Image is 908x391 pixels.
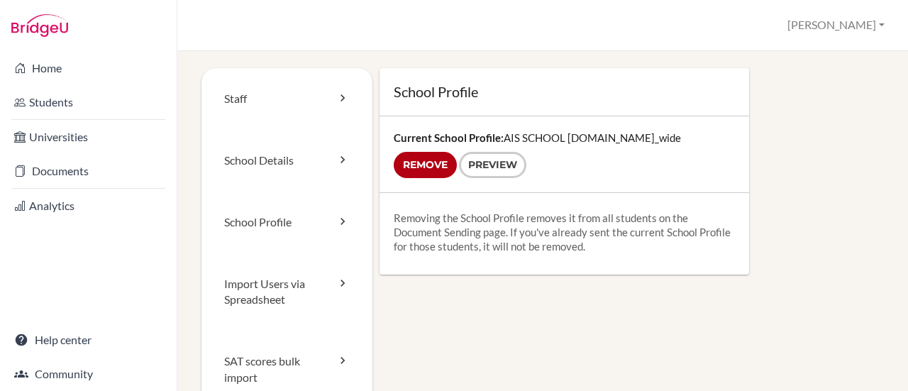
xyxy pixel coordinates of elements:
[3,326,174,354] a: Help center
[3,192,174,220] a: Analytics
[201,130,372,192] a: School Details
[3,157,174,185] a: Documents
[201,253,372,331] a: Import Users via Spreadsheet
[3,88,174,116] a: Students
[3,54,174,82] a: Home
[781,12,891,38] button: [PERSON_NAME]
[459,152,526,178] a: Preview
[394,131,504,144] strong: Current School Profile:
[11,14,68,37] img: Bridge-U
[3,123,174,151] a: Universities
[380,116,749,192] div: AIS SCHOOL [DOMAIN_NAME]_wide
[201,192,372,253] a: School Profile
[394,82,735,101] h1: School Profile
[394,211,735,253] p: Removing the School Profile removes it from all students on the Document Sending page. If you've ...
[394,152,457,178] input: Remove
[3,360,174,388] a: Community
[201,68,372,130] a: Staff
